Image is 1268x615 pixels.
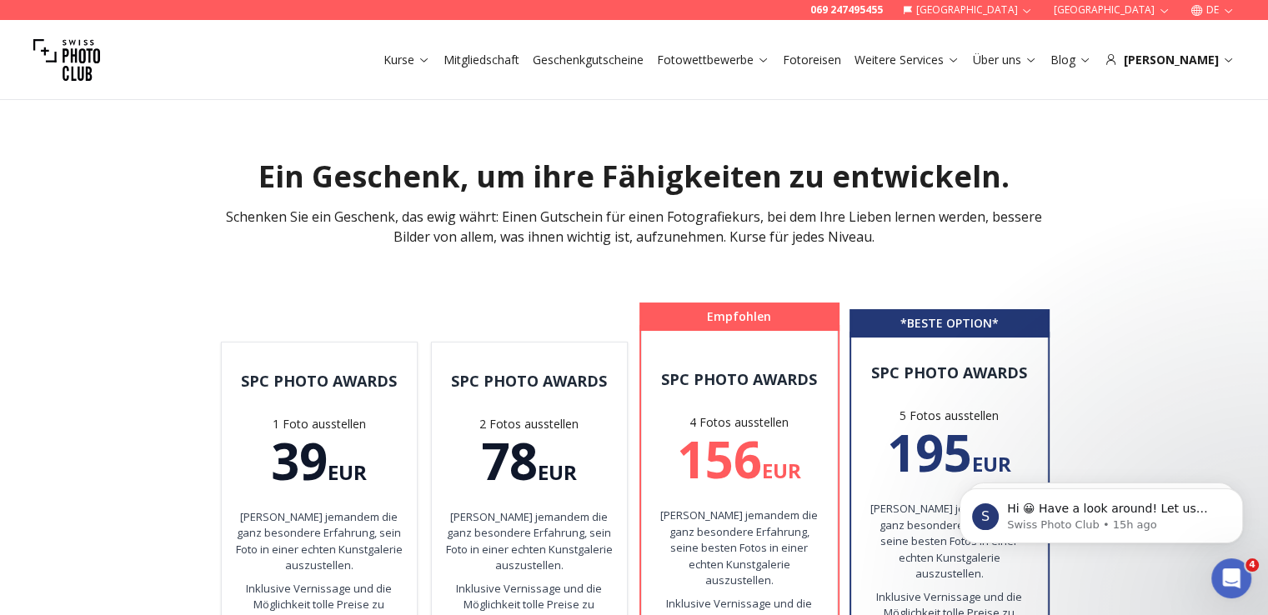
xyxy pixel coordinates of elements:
[235,509,403,574] p: [PERSON_NAME] jemandem die ganz besondere Erfahrung, sein Foto in einer echten Kunstgalerie auszu...
[865,427,1034,477] div: 195
[848,48,966,72] button: Weitere Services
[538,458,577,486] span: EUR
[935,453,1268,570] iframe: Intercom notifications message
[810,3,883,17] a: 069 247495455
[1105,52,1235,68] div: [PERSON_NAME]
[650,48,776,72] button: Fotowettbewerbe
[235,416,403,432] div: 1 Foto ausstellen
[208,207,1061,247] p: Schenken Sie ein Geschenk, das ewig währt: Einen Gutschein für einen Fotografiekurs, bei dem Ihre...
[235,436,403,486] div: 39
[33,27,100,93] img: Swiss photo club
[1245,558,1259,572] span: 4
[972,450,1011,477] span: EUR
[655,414,824,431] div: 4 Fotos ausstellen
[101,160,1168,193] h1: Ein Geschenk, um ihre Fähigkeiten zu entwickeln.
[1211,558,1251,598] iframe: Intercom live chat
[437,48,526,72] button: Mitgliedschaft
[776,48,848,72] button: Fotoreisen
[852,312,1047,335] div: * BESTE OPTION *
[1050,52,1091,68] a: Blog
[966,48,1044,72] button: Über uns
[444,52,519,68] a: Mitgliedschaft
[973,52,1037,68] a: Über uns
[445,369,614,392] div: SPC Photo Awards
[655,367,824,391] div: SPC Photo Awards
[328,458,367,486] span: EUR
[445,416,614,432] div: 2 Fotos ausstellen
[642,305,837,328] div: Empfohlen
[655,434,824,484] div: 156
[235,369,403,392] div: SPC Photo Awards
[657,52,769,68] a: Fotowettbewerbe
[865,407,1034,424] div: 5 Fotos ausstellen
[855,52,960,68] a: Weitere Services
[445,436,614,486] div: 78
[1044,48,1098,72] button: Blog
[526,48,650,72] button: Geschenkgutscheine
[865,501,1034,582] p: [PERSON_NAME] jemandem die ganz besondere Erfahrung, seine besten Fotos in einer echten Kunstgale...
[655,507,824,589] p: [PERSON_NAME] jemandem die ganz besondere Erfahrung, seine besten Fotos in einer echten Kunstgale...
[533,52,644,68] a: Geschenkgutscheine
[445,509,614,574] p: [PERSON_NAME] jemandem die ganz besondere Erfahrung, sein Foto in einer echten Kunstgalerie auszu...
[383,52,430,68] a: Kurse
[377,48,437,72] button: Kurse
[865,361,1034,384] div: SPC Photo Awards
[762,457,801,484] span: EUR
[783,52,841,68] a: Fotoreisen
